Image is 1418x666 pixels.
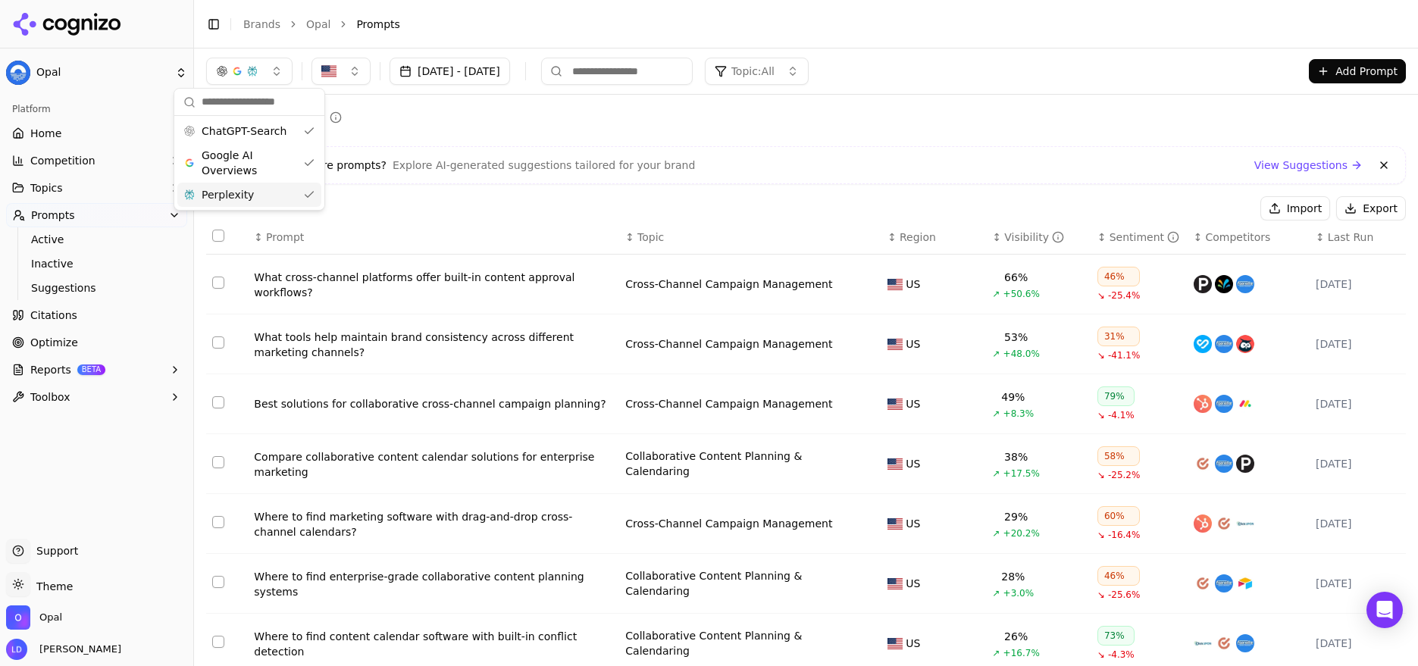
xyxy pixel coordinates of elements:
button: ReportsBETA [6,358,187,382]
span: Theme [30,580,73,593]
span: Explore AI-generated suggestions tailored for your brand [393,158,695,173]
span: ChatGPT-Search [202,124,286,139]
span: US [906,516,920,531]
div: Suggestions [174,116,324,210]
a: Citations [6,303,187,327]
img: airtable [1236,574,1254,593]
span: ↘ [1097,529,1105,541]
span: Competition [30,153,95,168]
span: Prompts [31,208,75,223]
span: Perplexity [202,187,254,202]
img: US flag [887,638,903,649]
th: sentiment [1091,220,1188,255]
button: Select all rows [212,230,224,242]
img: asana [1236,275,1254,293]
img: monday.com [1236,395,1254,413]
div: Cross-Channel Campaign Management [625,516,832,531]
button: Competition [6,149,187,173]
div: ↕Competitors [1194,230,1304,245]
span: -4.3% [1108,649,1135,661]
img: hubspot [1194,395,1212,413]
span: Prompt [266,230,304,245]
button: Export [1336,196,1406,220]
button: Dismiss banner [1375,156,1393,174]
div: 29% [1004,509,1028,524]
div: [DATE] [1316,576,1400,591]
a: Collaborative Content Planning & Calendaring [625,568,857,599]
div: ↕Region [887,230,980,245]
a: Suggestions [25,277,169,299]
img: coschedule [1194,455,1212,473]
button: Select row 3 [212,396,224,408]
button: Open organization switcher [6,605,62,630]
span: Region [900,230,936,245]
span: -25.2% [1108,469,1140,481]
span: ↘ [1097,409,1105,421]
nav: breadcrumb [243,17,1376,32]
button: Select row 2 [212,336,224,349]
div: ↕Last Run [1316,230,1400,245]
div: Platform [6,97,187,121]
span: ↗ [993,408,1000,420]
div: Cross-Channel Campaign Management [625,396,832,411]
a: View Suggestions [1254,158,1363,173]
div: 79% [1097,386,1135,406]
span: -16.4% [1108,529,1140,541]
div: [DATE] [1316,336,1400,352]
span: -4.1% [1108,409,1135,421]
a: Best solutions for collaborative cross-channel campaign planning? [254,396,613,411]
img: US flag [887,578,903,589]
span: Reports [30,362,71,377]
img: United States [321,64,337,79]
img: asana [1215,455,1233,473]
span: Support [30,543,78,558]
img: US flag [887,458,903,470]
div: 66% [1004,270,1028,285]
span: US [906,636,920,651]
img: planable [1194,275,1212,293]
span: +17.5% [1003,467,1040,480]
button: Select row 6 [212,576,224,588]
div: [DATE] [1316,396,1400,411]
span: US [906,277,920,292]
img: clickup [1194,634,1212,652]
span: Active [31,232,163,247]
img: hubspot [1194,514,1212,533]
span: [PERSON_NAME] [33,643,121,656]
img: asana [1215,395,1233,413]
img: clickup [1236,514,1254,533]
span: +8.3% [1003,408,1035,420]
span: Prompts [356,17,400,32]
img: coschedule [1215,634,1233,652]
span: Topic: All [731,64,775,79]
span: ↘ [1097,349,1105,361]
a: Inactive [25,253,169,274]
a: Where to find marketing software with drag-and-drop cross-channel calendars? [254,509,613,539]
a: Collaborative Content Planning & Calendaring [625,628,857,658]
a: Cross-Channel Campaign Management [625,277,832,292]
span: -25.4% [1108,289,1140,302]
div: 46% [1097,267,1141,286]
a: Cross-Channel Campaign Management [625,336,832,352]
a: Opal [306,17,330,32]
span: Opal [36,66,169,80]
span: ↗ [993,348,1000,360]
span: US [906,456,920,471]
span: -25.6% [1108,589,1140,601]
span: ↘ [1097,589,1105,601]
span: +48.0% [1003,348,1040,360]
th: Last Run [1310,220,1406,255]
div: ↕Prompt [254,230,613,245]
span: +50.6% [1003,288,1040,300]
button: [DATE] - [DATE] [390,58,510,85]
div: Compare collaborative content calendar solutions for enterprise marketing [254,449,613,480]
button: Import [1260,196,1330,220]
th: Prompt [248,220,619,255]
button: Select row 1 [212,277,224,289]
a: Collaborative Content Planning & Calendaring [625,449,857,479]
div: What cross-channel platforms offer built-in content approval workflows? [254,270,613,300]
